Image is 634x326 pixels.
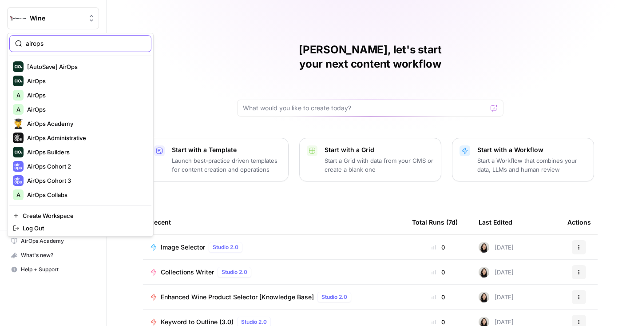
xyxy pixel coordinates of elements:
[16,91,20,100] span: A
[213,243,238,251] span: Studio 2.0
[237,43,503,71] h1: [PERSON_NAME], let's start your next content workflow
[13,175,24,186] img: AirOps Cohort 3 Logo
[9,222,151,234] a: Log Out
[16,190,20,199] span: A
[479,292,514,302] div: [DATE]
[150,210,398,234] div: Recent
[27,105,144,114] span: AirOps
[27,133,144,142] span: AirOps Administrative
[7,262,99,277] button: Help + Support
[8,249,99,262] div: What's new?
[325,145,434,154] p: Start with a Grid
[10,10,26,26] img: Wine Logo
[299,138,441,181] button: Start with a GridStart a Grid with data from your CMS or create a blank one
[23,224,144,233] span: Log Out
[7,33,154,237] div: Workspace: Wine
[13,118,24,129] img: AirOps Academy Logo
[172,145,281,154] p: Start with a Template
[27,148,144,157] span: AirOps Builders
[172,156,281,174] p: Launch best-practice driven templates for content creation and operations
[27,162,144,171] span: AirOps Cohort 2
[479,292,489,302] img: t5ef5oef8zpw1w4g2xghobes91mw
[321,293,347,301] span: Studio 2.0
[150,292,398,302] a: Enhanced Wine Product Selector [Knowledge Base]Studio 2.0
[27,190,144,199] span: AirOps Collabs
[243,104,487,113] input: What would you like to create today?
[477,156,586,174] p: Start a Workflow that combines your data, LLMs and human review
[27,91,144,100] span: AirOps
[26,39,146,48] input: Search Workspaces
[161,268,214,277] span: Collections Writer
[13,161,24,172] img: AirOps Cohort 2 Logo
[23,211,144,220] span: Create Workspace
[479,242,489,253] img: t5ef5oef8zpw1w4g2xghobes91mw
[412,268,464,277] div: 0
[452,138,594,181] button: Start with a WorkflowStart a Workflow that combines your data, LLMs and human review
[477,145,586,154] p: Start with a Workflow
[7,234,99,248] a: AirOps Academy
[412,243,464,252] div: 0
[412,210,458,234] div: Total Runs (7d)
[13,133,24,143] img: AirOps Administrative Logo
[325,156,434,174] p: Start a Grid with data from your CMS or create a blank one
[27,76,144,85] span: AirOps
[9,209,151,222] a: Create Workspace
[13,147,24,157] img: AirOps Builders Logo
[150,242,398,253] a: Image SelectorStudio 2.0
[150,267,398,278] a: Collections WriterStudio 2.0
[479,267,489,278] img: t5ef5oef8zpw1w4g2xghobes91mw
[479,242,514,253] div: [DATE]
[412,293,464,302] div: 0
[147,138,289,181] button: Start with a TemplateLaunch best-practice driven templates for content creation and operations
[241,318,267,326] span: Studio 2.0
[30,14,83,23] span: Wine
[222,268,247,276] span: Studio 2.0
[16,105,20,114] span: A
[161,243,205,252] span: Image Selector
[21,237,95,245] span: AirOps Academy
[479,210,512,234] div: Last Edited
[27,62,144,71] span: [AutoSave] AirOps
[21,266,95,274] span: Help + Support
[13,61,24,72] img: [AutoSave] AirOps Logo
[567,210,591,234] div: Actions
[27,176,144,185] span: AirOps Cohort 3
[7,7,99,29] button: Workspace: Wine
[161,293,314,302] span: Enhanced Wine Product Selector [Knowledge Base]
[479,267,514,278] div: [DATE]
[7,248,99,262] button: What's new?
[27,119,144,128] span: AirOps Academy
[13,76,24,86] img: AirOps Logo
